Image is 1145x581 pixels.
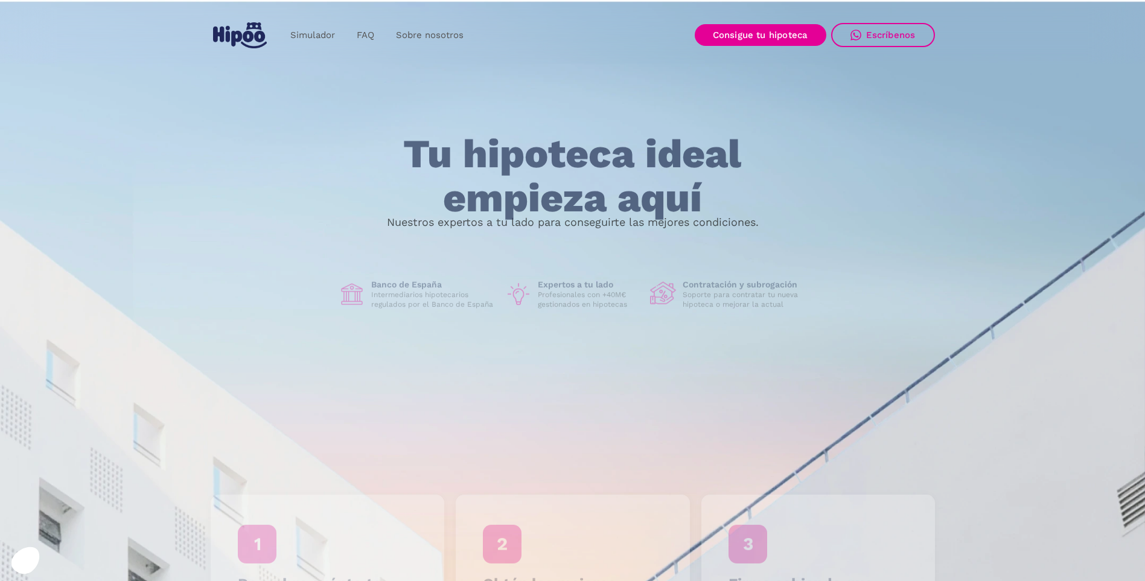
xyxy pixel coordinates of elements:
p: Profesionales con +40M€ gestionados en hipotecas [538,290,640,309]
div: Escríbenos [866,30,916,40]
h1: Contratación y subrogación [683,279,807,290]
a: Sobre nosotros [385,24,474,47]
h1: Tu hipoteca ideal empieza aquí [343,132,801,220]
h1: Banco de España [371,279,496,290]
a: Consigue tu hipoteca [695,24,826,46]
p: Intermediarios hipotecarios regulados por el Banco de España [371,290,496,309]
a: FAQ [346,24,385,47]
p: Nuestros expertos a tu lado para conseguirte las mejores condiciones. [387,217,759,227]
p: Soporte para contratar tu nueva hipoteca o mejorar la actual [683,290,807,309]
h1: Expertos a tu lado [538,279,640,290]
a: Escríbenos [831,23,935,47]
a: home [211,18,270,53]
a: Simulador [279,24,346,47]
